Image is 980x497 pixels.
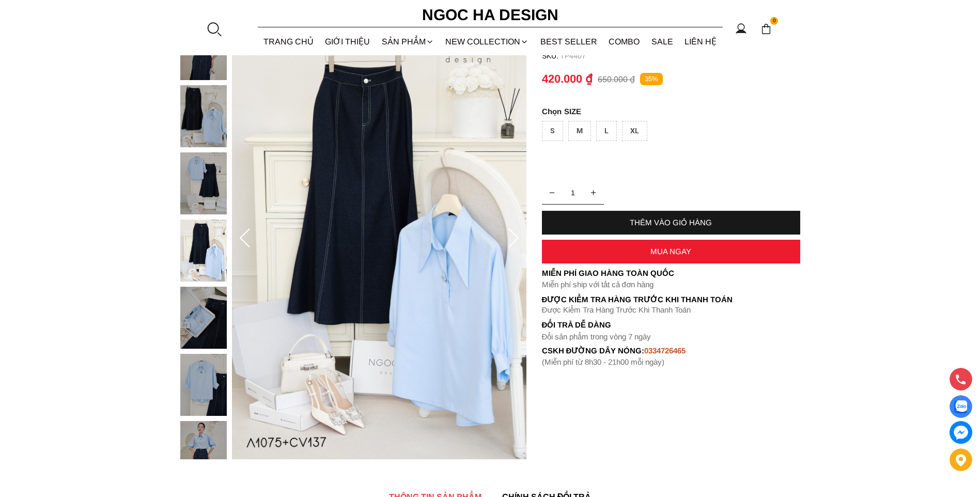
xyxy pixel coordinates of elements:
[560,52,800,60] p: TP4407
[542,295,800,304] p: Được Kiểm Tra Hàng Trước Khi Thanh Toán
[413,3,568,27] a: Ngoc Ha Design
[646,28,679,55] a: SALE
[542,72,593,86] p: 420.000 ₫
[232,18,526,459] img: Kane Top_ Áo Sơ Mi Rớt Vai Cổ Trụ Màu Xanh A1075_3
[598,74,635,84] p: 650.000 ₫
[542,346,645,355] font: cskh đường dây nóng:
[542,182,604,203] input: Quantity input
[640,73,663,86] p: 35%
[950,421,972,444] a: messenger
[542,121,563,141] div: S
[258,28,320,55] a: TRANG CHỦ
[760,23,772,35] img: img-CART-ICON-ksit0nf1
[319,28,376,55] a: GIỚI THIỆU
[535,28,603,55] a: BEST SELLER
[180,85,227,147] img: Kane Top_ Áo Sơ Mi Rớt Vai Cổ Trụ Màu Xanh A1075_mini_1
[954,400,967,413] img: Display image
[542,218,800,227] div: THÊM VÀO GIỎ HÀNG
[950,395,972,418] a: Display image
[568,121,591,141] div: M
[770,17,779,25] span: 0
[679,28,723,55] a: LIÊN HỆ
[644,346,686,355] font: 0334726465
[180,287,227,349] img: Kane Top_ Áo Sơ Mi Rớt Vai Cổ Trụ Màu Xanh A1075_mini_4
[542,320,800,329] h6: Đổi trả dễ dàng
[180,421,227,483] img: Kane Top_ Áo Sơ Mi Rớt Vai Cổ Trụ Màu Xanh A1075_mini_6
[180,152,227,214] img: Kane Top_ Áo Sơ Mi Rớt Vai Cổ Trụ Màu Xanh A1075_mini_2
[376,28,440,55] div: SẢN PHẨM
[542,269,674,277] font: Miễn phí giao hàng toàn quốc
[180,220,227,282] img: Kane Top_ Áo Sơ Mi Rớt Vai Cổ Trụ Màu Xanh A1075_mini_3
[542,332,651,341] font: Đổi sản phẩm trong vòng 7 ngày
[596,121,617,141] div: L
[440,28,535,55] a: NEW COLLECTION
[622,121,647,141] div: XL
[603,28,646,55] a: Combo
[542,280,654,289] font: Miễn phí ship với tất cả đơn hàng
[542,247,800,256] div: MUA NGAY
[542,305,800,315] p: Được Kiểm Tra Hàng Trước Khi Thanh Toán
[542,52,560,60] h6: SKU:
[542,358,664,366] font: (Miễn phí từ 8h30 - 21h00 mỗi ngày)
[542,107,800,116] p: SIZE
[180,354,227,416] img: Kane Top_ Áo Sơ Mi Rớt Vai Cổ Trụ Màu Xanh A1075_mini_5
